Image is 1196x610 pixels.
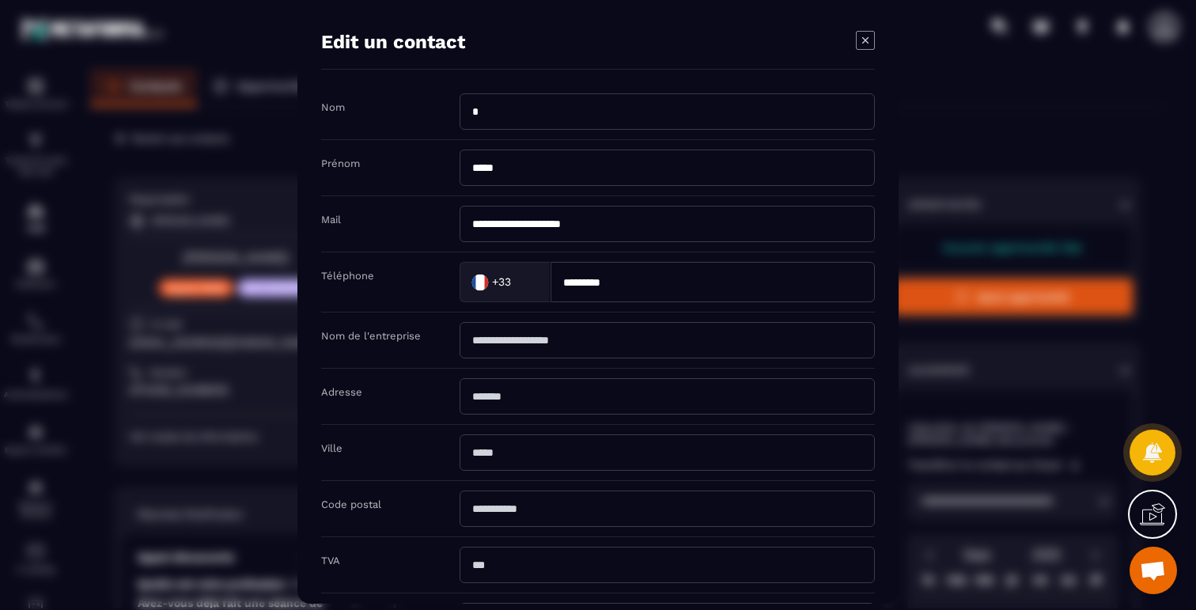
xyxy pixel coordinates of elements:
[321,270,374,282] label: Téléphone
[321,101,345,113] label: Nom
[460,262,551,302] div: Search for option
[464,266,496,297] img: Country Flag
[321,386,362,398] label: Adresse
[321,214,341,225] label: Mail
[321,555,340,566] label: TVA
[514,270,534,294] input: Search for option
[492,274,511,290] span: +33
[321,498,381,510] label: Code postal
[1130,547,1177,594] div: Ouvrir le chat
[321,330,421,342] label: Nom de l'entreprise
[321,157,360,169] label: Prénom
[321,442,343,454] label: Ville
[321,31,465,53] h4: Edit un contact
